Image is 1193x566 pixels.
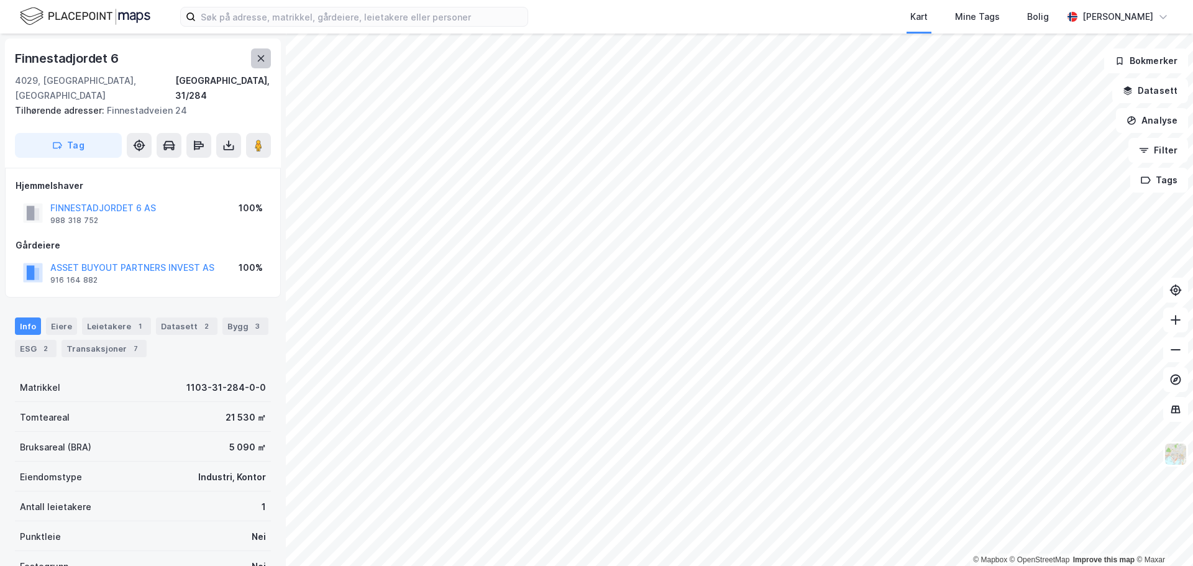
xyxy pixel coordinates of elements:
div: 100% [239,260,263,275]
div: Finnestadveien 24 [15,103,261,118]
div: Mine Tags [955,9,1000,24]
div: Info [15,317,41,335]
div: Gårdeiere [16,238,270,253]
button: Tags [1130,168,1188,193]
a: Mapbox [973,555,1007,564]
div: 3 [251,320,263,332]
div: [PERSON_NAME] [1082,9,1153,24]
div: Antall leietakere [20,500,91,514]
div: 21 530 ㎡ [226,410,266,425]
div: Eiere [46,317,77,335]
div: 988 318 752 [50,216,98,226]
span: Tilhørende adresser: [15,105,107,116]
div: Datasett [156,317,217,335]
div: Finnestadjordet 6 [15,48,121,68]
div: Bolig [1027,9,1049,24]
img: Z [1164,442,1187,466]
div: Punktleie [20,529,61,544]
div: 4029, [GEOGRAPHIC_DATA], [GEOGRAPHIC_DATA] [15,73,175,103]
iframe: Chat Widget [1131,506,1193,566]
div: 1103-31-284-0-0 [186,380,266,395]
div: Tomteareal [20,410,70,425]
div: Transaksjoner [62,340,147,357]
div: 5 090 ㎡ [229,440,266,455]
div: Kontrollprogram for chat [1131,506,1193,566]
div: 100% [239,201,263,216]
div: 916 164 882 [50,275,98,285]
div: [GEOGRAPHIC_DATA], 31/284 [175,73,271,103]
div: Kart [910,9,928,24]
div: 2 [39,342,52,355]
div: Hjemmelshaver [16,178,270,193]
a: OpenStreetMap [1010,555,1070,564]
div: 1 [262,500,266,514]
div: Eiendomstype [20,470,82,485]
button: Tag [15,133,122,158]
div: Bruksareal (BRA) [20,440,91,455]
div: Matrikkel [20,380,60,395]
div: Nei [252,529,266,544]
img: logo.f888ab2527a4732fd821a326f86c7f29.svg [20,6,150,27]
input: Søk på adresse, matrikkel, gårdeiere, leietakere eller personer [196,7,528,26]
button: Datasett [1112,78,1188,103]
a: Improve this map [1073,555,1135,564]
button: Filter [1128,138,1188,163]
div: 1 [134,320,146,332]
div: ESG [15,340,57,357]
button: Analyse [1116,108,1188,133]
button: Bokmerker [1104,48,1188,73]
div: Bygg [222,317,268,335]
div: Leietakere [82,317,151,335]
div: Industri, Kontor [198,470,266,485]
div: 2 [200,320,213,332]
div: 7 [129,342,142,355]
